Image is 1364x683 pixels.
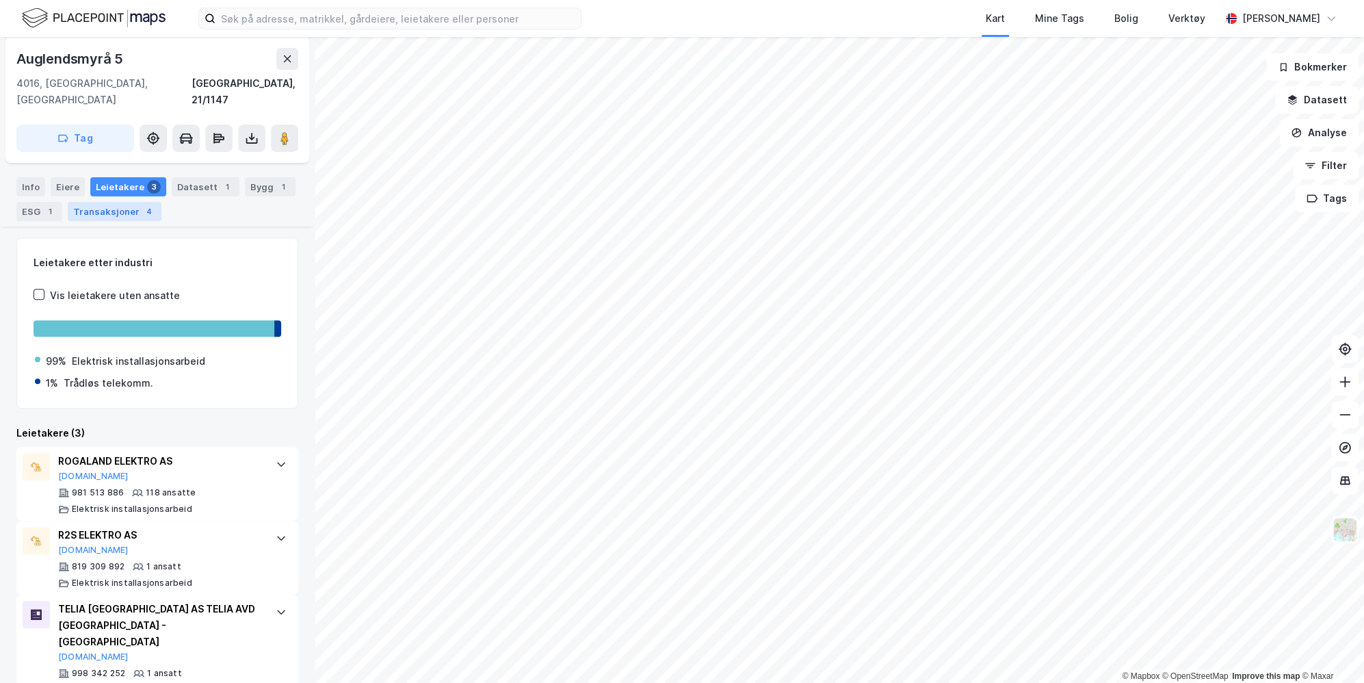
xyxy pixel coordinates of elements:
div: Datasett [172,177,239,196]
a: OpenStreetMap [1162,671,1229,681]
div: 819 309 892 [72,561,124,572]
div: Eiere [51,177,85,196]
a: Improve this map [1232,671,1300,681]
div: 118 ansatte [146,487,196,498]
div: 1 ansatt [146,561,181,572]
button: Filter [1293,152,1359,179]
div: 1% [46,375,58,391]
div: 998 342 252 [72,668,125,679]
div: ROGALAND ELEKTRO AS [58,453,262,469]
div: 99% [46,353,66,370]
div: Vis leietakere uten ansatte [50,287,180,304]
div: 4 [142,205,156,218]
button: Tags [1295,185,1359,212]
div: Elektrisk installasjonsarbeid [72,578,192,589]
div: Kart [986,10,1005,27]
div: Auglendsmyrå 5 [16,48,126,70]
div: [GEOGRAPHIC_DATA], 21/1147 [192,75,298,108]
div: 1 [220,180,234,194]
div: TELIA [GEOGRAPHIC_DATA] AS TELIA AVD [GEOGRAPHIC_DATA] - [GEOGRAPHIC_DATA] [58,601,262,650]
img: logo.f888ab2527a4732fd821a326f86c7f29.svg [22,6,166,30]
input: Søk på adresse, matrikkel, gårdeiere, leietakere eller personer [215,8,581,29]
div: Info [16,177,45,196]
div: R2S ELEKTRO AS [58,527,262,543]
button: Analyse [1279,119,1359,146]
div: 4016, [GEOGRAPHIC_DATA], [GEOGRAPHIC_DATA] [16,75,192,108]
div: 1 ansatt [147,668,182,679]
div: 981 513 886 [72,487,124,498]
div: Kontrollprogram for chat [1296,617,1364,683]
div: [PERSON_NAME] [1242,10,1320,27]
button: [DOMAIN_NAME] [58,545,129,556]
button: Tag [16,125,134,152]
div: Elektrisk installasjonsarbeid [72,504,192,515]
div: Elektrisk installasjonsarbeid [72,353,205,370]
div: Leietakere [90,177,166,196]
div: Mine Tags [1035,10,1084,27]
a: Mapbox [1122,671,1159,681]
div: 1 [43,205,57,218]
div: Trådløs telekomm. [64,375,153,391]
button: Datasett [1275,86,1359,114]
div: Verktøy [1168,10,1205,27]
div: Leietakere etter industri [34,255,281,271]
button: Bokmerker [1266,53,1359,81]
iframe: Chat Widget [1296,617,1364,683]
button: [DOMAIN_NAME] [58,471,129,482]
div: Transaksjoner [68,202,161,221]
img: Z [1332,517,1358,543]
div: ESG [16,202,62,221]
button: [DOMAIN_NAME] [58,652,129,662]
div: Bygg [245,177,296,196]
div: 1 [276,180,290,194]
div: Bolig [1114,10,1138,27]
div: 3 [147,180,161,194]
div: Leietakere (3) [16,425,298,441]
